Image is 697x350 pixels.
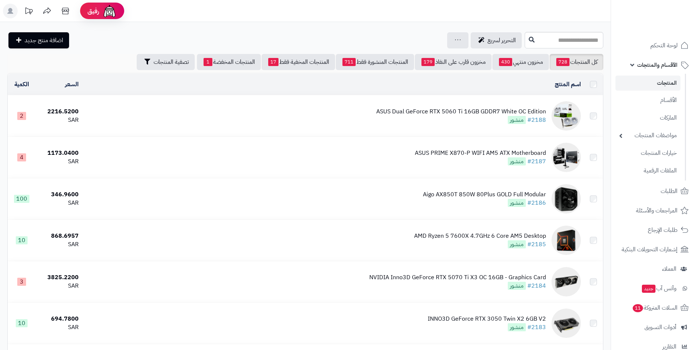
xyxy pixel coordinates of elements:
[197,54,261,70] a: المنتجات المخفضة1
[39,315,79,323] div: 694.7800
[615,202,693,219] a: المراجعات والأسئلة
[492,54,549,70] a: مخزون منتهي430
[428,315,546,323] div: INNO3D GeForce RTX 3050 Twin X2 6GB V2
[615,37,693,54] a: لوحة التحكم
[508,116,526,124] span: منشور
[499,58,512,66] span: 430
[641,283,676,294] span: وآتس آب
[632,304,643,312] span: 11
[415,149,546,157] div: ASUS PRIME X870-P WIFI AM5 ATX Motherboard
[204,58,212,66] span: 1
[661,186,678,196] span: الطلبات
[39,282,79,290] div: SAR
[527,198,546,207] a: #2186
[8,32,69,48] a: اضافة منتج جديد
[527,240,546,249] a: #2185
[552,184,581,214] img: Aigo AX850T 850W 80Plus GOLD Full Modular
[615,221,693,239] a: طلبات الإرجاع
[527,157,546,166] a: #2187
[39,232,79,240] div: 868.6957
[648,225,678,235] span: طلبات الإرجاع
[556,58,570,66] span: 728
[39,323,79,332] div: SAR
[615,145,680,161] a: خيارات المنتجات
[508,240,526,248] span: منشور
[555,80,581,89] a: اسم المنتج
[17,112,26,120] span: 2
[642,285,655,293] span: جديد
[39,240,79,249] div: SAR
[615,299,693,317] a: السلات المتروكة11
[508,282,526,290] span: منشور
[137,54,195,70] button: تصفية المنتجات
[39,157,79,166] div: SAR
[636,205,678,216] span: المراجعات والأسئلة
[14,80,29,89] a: الكمية
[552,143,581,172] img: ASUS PRIME X870-P WIFI AM5 ATX Motherboard
[19,4,38,20] a: تحديثات المنصة
[508,157,526,165] span: منشور
[16,319,28,327] span: 10
[154,58,189,66] span: تصفية المنتجات
[423,190,546,199] div: Aigo AX850T 850W 80Plus GOLD Full Modular
[39,116,79,124] div: SAR
[615,260,693,278] a: العملاء
[414,232,546,240] div: AMD Ryzen 5 7600X 4.7GHz 6 Core AM5 Desktop
[336,54,414,70] a: المنتجات المنشورة فقط711
[552,309,581,338] img: INNO3D GeForce RTX 3050 Twin X2 6GB V2
[262,54,335,70] a: المنتجات المخفية فقط17
[39,273,79,282] div: 3825.2200
[376,107,546,116] div: ASUS Dual GeForce RTX 5060 Ti 16GB GDDR7 White OC Edition
[342,58,356,66] span: 711
[552,226,581,255] img: AMD Ryzen 5 7600X 4.7GHz 6 Core AM5 Desktop
[17,153,26,161] span: 4
[415,54,492,70] a: مخزون قارب على النفاذ179
[615,92,680,108] a: الأقسام
[421,58,435,66] span: 179
[647,13,690,29] img: logo-2.png
[527,281,546,290] a: #2184
[65,80,79,89] a: السعر
[615,76,680,91] a: المنتجات
[527,116,546,124] a: #2188
[14,195,29,203] span: 100
[39,190,79,199] div: 346.9600
[102,4,117,18] img: ai-face.png
[39,199,79,207] div: SAR
[25,36,63,45] span: اضافة منتج جديد
[615,241,693,258] a: إشعارات التحويلات البنكية
[87,7,99,15] span: رفيق
[471,32,522,48] a: التحرير لسريع
[39,149,79,157] div: 1173.0400
[552,101,581,131] img: ASUS Dual GeForce RTX 5060 Ti 16GB GDDR7 White OC Edition
[550,54,603,70] a: كل المنتجات728
[615,280,693,297] a: وآتس آبجديد
[615,128,680,143] a: مواصفات المنتجات
[615,163,680,179] a: الملفات الرقمية
[615,182,693,200] a: الطلبات
[644,322,676,332] span: أدوات التسويق
[662,264,676,274] span: العملاء
[508,323,526,331] span: منشور
[39,107,79,116] div: 2216.5200
[615,318,693,336] a: أدوات التسويق
[622,244,678,255] span: إشعارات التحويلات البنكية
[650,40,678,51] span: لوحة التحكم
[488,36,516,45] span: التحرير لسريع
[637,60,678,70] span: الأقسام والمنتجات
[268,58,279,66] span: 17
[552,267,581,296] img: NVIDIA Inno3D GeForce RTX 5070 Ti X3 OC 16GB - Graphics Card
[615,110,680,126] a: الماركات
[17,278,26,286] span: 3
[508,199,526,207] span: منشور
[16,236,28,244] span: 10
[527,323,546,332] a: #2183
[369,273,546,282] div: NVIDIA Inno3D GeForce RTX 5070 Ti X3 OC 16GB - Graphics Card
[632,303,678,313] span: السلات المتروكة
